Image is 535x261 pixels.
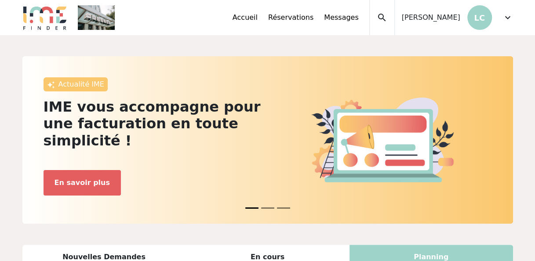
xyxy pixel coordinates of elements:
[268,12,313,23] a: Réservations
[277,203,290,213] button: News 2
[502,12,513,23] span: expand_more
[377,12,387,23] span: search
[233,12,258,23] a: Accueil
[311,98,454,182] img: actu.png
[44,98,262,149] h2: IME vous accompagne pour une facturation en toute simplicité !
[245,203,258,213] button: News 0
[402,12,460,23] span: [PERSON_NAME]
[467,5,492,30] p: LC
[324,12,358,23] a: Messages
[44,77,108,91] div: Actualité IME
[22,5,67,30] img: Logo.png
[47,81,55,89] img: awesome.png
[261,203,274,213] button: News 1
[44,170,121,196] button: En savoir plus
